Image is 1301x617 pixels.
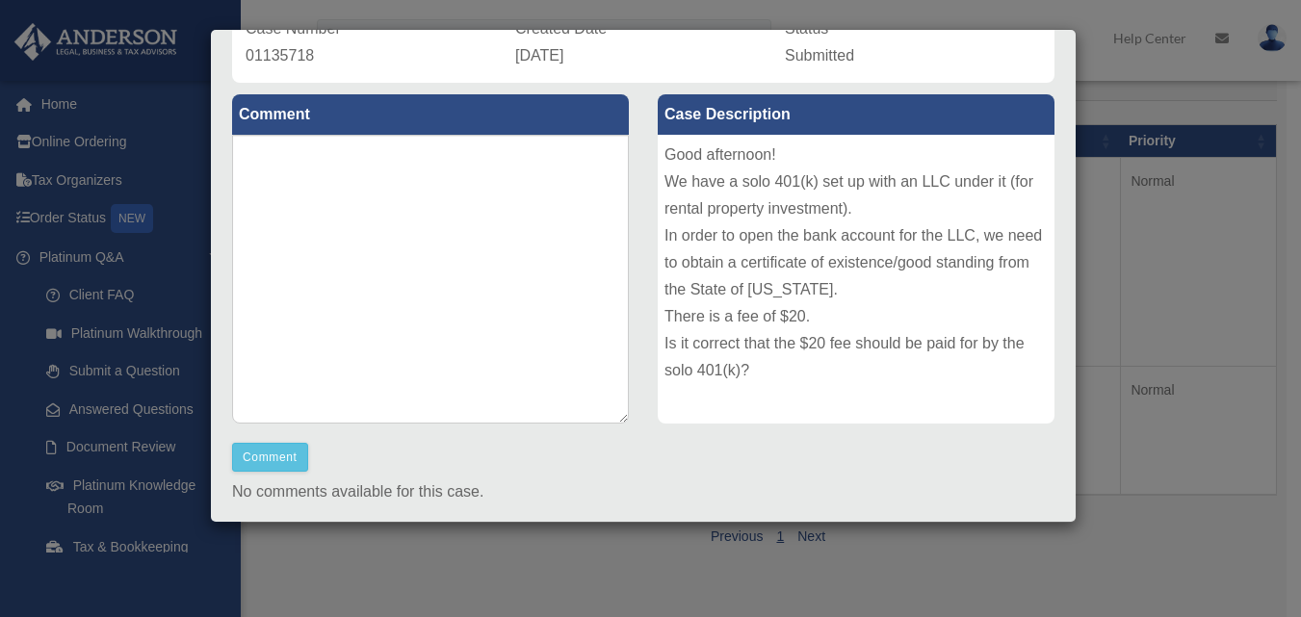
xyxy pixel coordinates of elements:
[232,94,629,135] label: Comment
[658,135,1054,424] div: Good afternoon! We have a solo 401(k) set up with an LLC under it (for rental property investment...
[232,478,1054,505] p: No comments available for this case.
[232,443,308,472] button: Comment
[658,94,1054,135] label: Case Description
[246,47,314,64] span: 01135718
[515,47,563,64] span: [DATE]
[785,47,854,64] span: Submitted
